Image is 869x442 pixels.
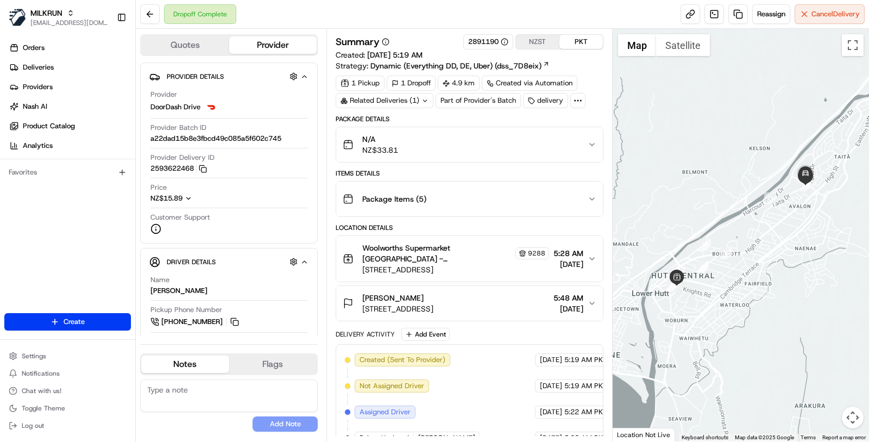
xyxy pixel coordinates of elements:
[696,262,708,274] div: 1
[149,67,308,85] button: Provider Details
[336,286,603,321] button: [PERSON_NAME][STREET_ADDRESS]5:48 AM[DATE]
[161,317,223,327] span: [PHONE_NUMBER]
[150,90,177,99] span: Provider
[23,63,54,72] span: Deliveries
[401,328,450,341] button: Add Event
[336,49,423,60] span: Created:
[149,253,308,271] button: Driver Details
[528,249,545,258] span: 9288
[523,93,568,108] div: delivery
[668,278,680,290] div: 7
[4,366,131,381] button: Notifications
[438,76,480,91] div: 4.9 km
[842,34,864,56] button: Toggle fullscreen view
[336,93,433,108] div: Related Deliveries (1)
[564,381,607,391] span: 5:19 AM PKT
[618,34,656,56] button: Show street map
[205,101,218,114] img: doordash_logo_v2.png
[370,60,550,71] a: Dynamic (Everything DD, DE, Uber) (dss_7D8eix)
[150,316,241,328] a: [PHONE_NUMBER]
[150,275,169,285] span: Name
[795,4,865,24] button: CancelDelivery
[360,381,424,391] span: Not Assigned Driver
[564,355,607,365] span: 5:19 AM PKT
[682,434,728,441] button: Keyboard shortcuts
[22,404,65,413] span: Toggle Theme
[150,123,206,133] span: Provider Batch ID
[229,36,317,54] button: Provider
[811,9,860,19] span: Cancel Delivery
[22,352,46,360] span: Settings
[4,137,135,154] a: Analytics
[336,60,550,71] div: Strategy:
[553,259,583,270] span: [DATE]
[666,280,678,292] div: 2
[668,265,680,277] div: 9
[22,387,61,395] span: Chat with us!
[4,78,135,96] a: Providers
[656,34,710,56] button: Show satellite imagery
[615,427,651,441] img: Google
[4,59,135,76] a: Deliveries
[4,39,135,57] a: Orders
[362,264,549,275] span: [STREET_ADDRESS]
[367,50,423,60] span: [DATE] 5:19 AM
[23,82,53,92] span: Providers
[801,434,816,440] a: Terms
[4,348,131,364] button: Settings
[564,407,607,417] span: 5:22 AM PKT
[336,330,395,339] div: Delivery Activity
[30,18,108,27] button: [EMAIL_ADDRESS][DOMAIN_NAME]
[4,98,135,115] a: Nash AI
[468,37,508,47] div: 2891190
[336,169,603,178] div: Items Details
[336,182,603,216] button: Package Items (5)
[4,164,131,181] div: Favorites
[799,179,811,191] div: 12
[4,401,131,416] button: Toggle Theme
[150,194,182,203] span: NZ$15.89
[150,102,200,112] span: DoorDash Drive
[757,9,785,19] span: Reassign
[362,194,426,204] span: Package Items ( 5 )
[150,134,281,144] span: a22dad15b8e3fbcd49c085a5f602c745
[141,356,229,373] button: Notes
[553,303,583,314] span: [DATE]
[362,292,424,303] span: [PERSON_NAME]
[4,4,112,30] button: MILKRUNMILKRUN[EMAIL_ADDRESS][DOMAIN_NAME]
[229,356,317,373] button: Flags
[23,43,45,53] span: Orders
[336,127,603,162] button: N/ANZ$33.81
[362,242,513,264] span: Woolworths Supermarket [GEOGRAPHIC_DATA] - [GEOGRAPHIC_DATA] Store Manager
[22,369,60,378] span: Notifications
[9,9,26,26] img: MILKRUN
[699,239,711,251] div: 10
[141,36,229,54] button: Quotes
[540,381,562,391] span: [DATE]
[752,4,790,24] button: Reassign
[735,434,794,440] span: Map data ©2025 Google
[482,76,577,91] a: Created via Automation
[22,421,44,430] span: Log out
[842,407,864,428] button: Map camera controls
[720,247,732,259] div: 6
[167,72,224,81] span: Provider Details
[167,258,216,266] span: Driver Details
[4,313,131,331] button: Create
[540,407,562,417] span: [DATE]
[764,192,776,204] div: 11
[360,407,411,417] span: Assigned Driver
[516,35,559,49] button: NZST
[553,248,583,259] span: 5:28 AM
[150,164,207,173] button: 2593622468
[30,8,62,18] button: MILKRUN
[553,292,583,303] span: 5:48 AM
[336,236,603,282] button: Woolworths Supermarket [GEOGRAPHIC_DATA] - [GEOGRAPHIC_DATA] Store Manager9288[STREET_ADDRESS]5:2...
[336,37,380,47] h3: Summary
[670,278,682,290] div: 4
[362,134,398,145] span: N/A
